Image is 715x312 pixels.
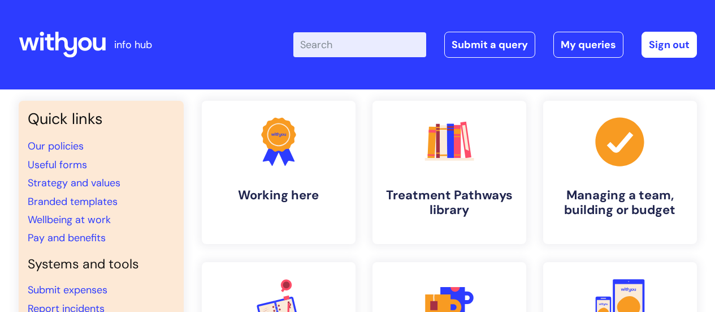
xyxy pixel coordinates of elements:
a: Strategy and values [28,176,120,190]
p: info hub [114,36,152,54]
h4: Working here [211,188,346,203]
a: Our policies [28,139,84,153]
a: Submit expenses [28,283,107,297]
h4: Systems and tools [28,257,175,272]
h3: Quick links [28,110,175,128]
div: | - [293,32,697,58]
a: Useful forms [28,158,87,172]
a: Wellbeing at work [28,213,111,226]
input: Search [293,32,426,57]
a: Sign out [642,32,697,58]
a: Pay and benefits [28,231,106,245]
h4: Managing a team, building or budget [552,188,688,218]
a: My queries [553,32,623,58]
a: Submit a query [444,32,535,58]
h4: Treatment Pathways library [382,188,517,218]
a: Treatment Pathways library [372,101,526,244]
a: Branded templates [28,195,118,208]
a: Managing a team, building or budget [543,101,697,244]
a: Working here [202,101,356,244]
